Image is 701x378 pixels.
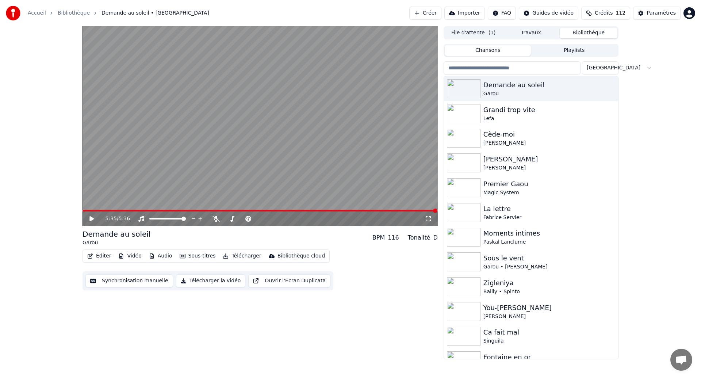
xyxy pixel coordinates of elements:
button: Sous-titres [177,251,219,261]
div: Lefa [483,115,615,122]
span: [GEOGRAPHIC_DATA] [587,64,640,72]
div: Fontaine en or [483,352,615,362]
button: Créer [409,7,441,20]
nav: breadcrumb [28,9,209,17]
button: Télécharger la vidéo [176,274,246,287]
div: Demande au soleil [83,229,150,239]
div: Garou [83,239,150,247]
div: Magic System [483,189,615,196]
div: Sous le vent [483,253,615,263]
button: FAQ [488,7,516,20]
div: Bibliothèque cloud [277,252,325,260]
span: 5:35 [106,215,117,222]
div: BPM [372,233,385,242]
div: Paskal Lanclume [483,238,615,246]
button: Audio [146,251,175,261]
span: 5:36 [119,215,130,222]
div: Grandi trop vite [483,105,615,115]
button: File d'attente [445,28,502,38]
div: D [433,233,438,242]
button: Playlists [531,45,617,56]
button: Vidéo [115,251,144,261]
button: Paramètres [633,7,681,20]
div: La lettre [483,204,615,214]
button: Synchronisation manuelle [85,274,173,287]
button: Chansons [445,45,531,56]
span: 112 [616,9,625,17]
div: Fabrice Servier [483,214,615,221]
button: Bibliothèque [560,28,617,38]
div: Demande au soleil [483,80,615,90]
button: Guides de vidéo [519,7,578,20]
a: Bibliothèque [58,9,90,17]
button: Travaux [502,28,560,38]
button: Ouvrir l'Ecran Duplicata [248,274,330,287]
div: Garou [483,90,615,98]
div: Paramètres [647,9,676,17]
div: Zigleniya [483,278,615,288]
div: You-[PERSON_NAME] [483,303,615,313]
div: [PERSON_NAME] [483,164,615,172]
img: youka [6,6,20,20]
a: Ouvrir le chat [670,349,692,371]
div: 116 [388,233,399,242]
span: Demande au soleil • [GEOGRAPHIC_DATA] [101,9,209,17]
div: [PERSON_NAME] [483,140,615,147]
button: Importer [444,7,485,20]
button: Crédits112 [581,7,630,20]
div: / [106,215,123,222]
div: [PERSON_NAME] [483,154,615,164]
a: Accueil [28,9,46,17]
div: Ca fait mal [483,327,615,337]
div: Garou • [PERSON_NAME] [483,263,615,271]
button: Télécharger [220,251,264,261]
div: [PERSON_NAME] [483,313,615,320]
div: Tonalité [408,233,430,242]
div: Singuila [483,337,615,345]
div: Premier Gaou [483,179,615,189]
div: Moments intimes [483,228,615,238]
span: ( 1 ) [489,29,496,37]
div: Cède-moi [483,129,615,140]
button: Éditer [84,251,114,261]
div: Bailly • Spinto [483,288,615,295]
span: Crédits [595,9,613,17]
